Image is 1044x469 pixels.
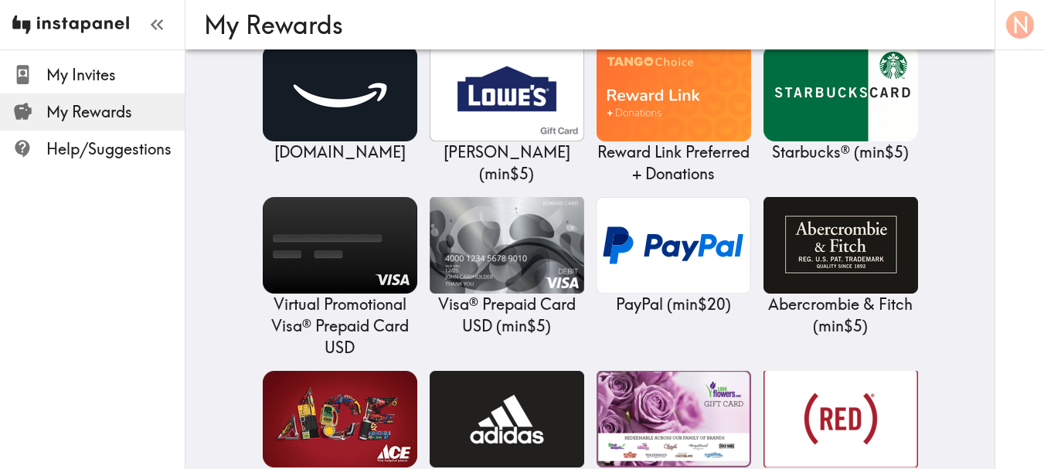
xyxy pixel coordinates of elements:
img: Lowe's [430,45,584,141]
span: N [1012,12,1029,39]
p: PayPal ( min $20 ) [597,294,751,315]
p: [DOMAIN_NAME] [263,141,417,163]
a: Amazon.com[DOMAIN_NAME] [263,45,417,163]
img: 1-800flowers.com [597,371,751,467]
a: PayPalPayPal (min$20) [597,197,751,315]
a: Reward Link Preferred + DonationsReward Link Preferred + Donations [597,45,751,185]
span: Help/Suggestions [46,138,185,160]
p: Visa® Prepaid Card USD ( min $5 ) [430,294,584,337]
button: N [1005,9,1035,40]
img: adidas [430,371,584,467]
a: Visa® Prepaid Card USDVisa® Prepaid Card USD (min$5) [430,197,584,337]
a: Lowe's[PERSON_NAME] (min$5) [430,45,584,185]
span: My Invites [46,64,185,86]
img: Ace Hardware [263,371,417,467]
p: Reward Link Preferred + Donations [597,141,751,185]
img: PayPal [597,197,751,294]
img: Virtual Promotional Visa® Prepaid Card USD [263,197,417,294]
img: (RED) [763,371,918,467]
p: Starbucks® ( min $5 ) [763,141,918,163]
img: Visa® Prepaid Card USD [430,197,584,294]
a: Virtual Promotional Visa® Prepaid Card USDVirtual Promotional Visa® Prepaid Card USD [263,197,417,359]
p: Abercrombie & Fitch ( min $5 ) [763,294,918,337]
img: Amazon.com [263,45,417,141]
img: Reward Link Preferred + Donations [597,45,751,141]
img: Abercrombie & Fitch [763,197,918,294]
h3: My Rewards [204,10,964,39]
img: Starbucks® [763,45,918,141]
a: Starbucks®Starbucks® (min$5) [763,45,918,163]
p: Virtual Promotional Visa® Prepaid Card USD [263,294,417,359]
span: My Rewards [46,101,185,123]
a: Abercrombie & FitchAbercrombie & Fitch (min$5) [763,197,918,337]
p: [PERSON_NAME] ( min $5 ) [430,141,584,185]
